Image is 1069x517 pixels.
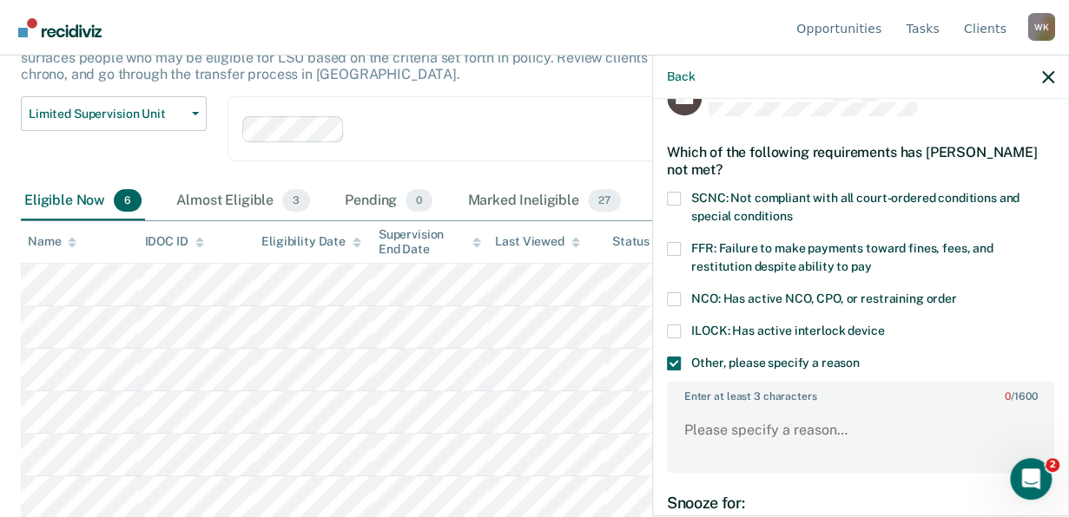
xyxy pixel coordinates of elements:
[612,234,650,249] div: Status
[691,324,884,337] span: ILOCK: Has active interlock device
[1027,13,1055,41] button: Profile dropdown button
[21,33,973,82] p: The Limited Supervision Unit, which offers web-based reporting to low-risk clients, is the lowest...
[379,227,482,257] div: Supervision End Date
[691,241,993,273] span: FFR: Failure to make payments toward fines, fees, and restitution despite ability to pay
[691,191,1020,223] span: SCNC: Not compliant with all court-ordered conditions and special conditions
[1027,13,1055,41] div: W K
[18,18,102,37] img: Recidiviz
[495,234,579,249] div: Last Viewed
[464,182,624,220] div: Marked Ineligible
[341,182,436,220] div: Pending
[406,189,432,212] span: 0
[1010,458,1052,500] iframe: Intercom live chat
[667,130,1054,191] div: Which of the following requirements has [PERSON_NAME] not met?
[282,189,310,212] span: 3
[173,182,313,220] div: Almost Eligible
[261,234,361,249] div: Eligibility Date
[691,291,957,305] span: NCO: Has active NCO, CPO, or restraining order
[145,234,204,249] div: IDOC ID
[667,69,695,84] button: Back
[29,107,185,121] span: Limited Supervision Unit
[1005,390,1037,402] span: / 1600
[21,182,145,220] div: Eligible Now
[588,189,621,212] span: 27
[114,189,142,212] span: 6
[667,494,1054,513] div: Snooze for:
[1046,458,1059,472] span: 2
[669,383,1053,402] label: Enter at least 3 characters
[691,356,860,370] span: Other, please specify a reason
[1005,390,1011,402] span: 0
[28,234,76,249] div: Name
